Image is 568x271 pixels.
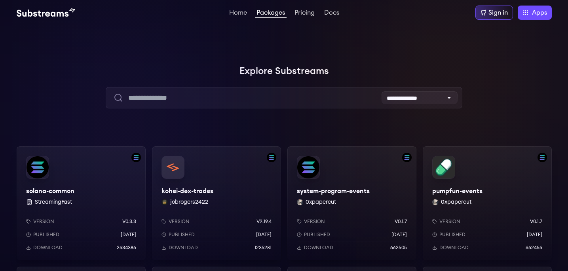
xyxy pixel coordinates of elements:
a: Filter by solana networkkohei-dex-tradeskohei-dex-tradesjobrogers2422 jobrogers2422Versionv2.19.4... [152,146,281,260]
img: Filter by solana network [131,153,141,162]
p: v0.1.7 [395,218,407,225]
p: 2634386 [117,244,136,251]
p: Published [33,231,59,238]
p: 662505 [390,244,407,251]
a: Filter by solana networksystem-program-eventssystem-program-events0xpapercut 0xpapercutVersionv0.... [287,146,416,260]
p: [DATE] [527,231,542,238]
p: [DATE] [121,231,136,238]
img: Filter by solana network [402,153,412,162]
p: Published [304,231,330,238]
p: [DATE] [391,231,407,238]
a: Home [228,9,249,17]
button: 0xpapercut [441,198,471,206]
p: Download [439,244,469,251]
p: Download [304,244,333,251]
p: Published [439,231,465,238]
a: Filter by solana networkpumpfun-eventspumpfun-events0xpapercut 0xpapercutVersionv0.1.7Published[D... [423,146,552,260]
button: StreamingFast [35,198,72,206]
a: Sign in [475,6,513,20]
button: jobrogers2422 [170,198,208,206]
p: Version [439,218,460,225]
img: Substream's logo [17,8,75,17]
p: Version [169,218,190,225]
p: v0.3.3 [122,218,136,225]
span: Apps [532,8,547,17]
p: 662456 [526,244,542,251]
p: Download [169,244,198,251]
p: 1235281 [255,244,272,251]
p: Version [304,218,325,225]
p: v2.19.4 [256,218,272,225]
p: Published [169,231,195,238]
img: Filter by solana network [267,153,276,162]
a: Docs [323,9,341,17]
a: Filter by solana networksolana-commonsolana-common StreamingFastVersionv0.3.3Published[DATE]Downl... [17,146,146,260]
h1: Explore Substreams [17,63,552,79]
a: Pricing [293,9,316,17]
img: Filter by solana network [538,153,547,162]
p: [DATE] [256,231,272,238]
button: 0xpapercut [306,198,336,206]
p: Version [33,218,54,225]
p: Download [33,244,63,251]
a: Packages [255,9,287,18]
div: Sign in [488,8,508,17]
p: v0.1.7 [530,218,542,225]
